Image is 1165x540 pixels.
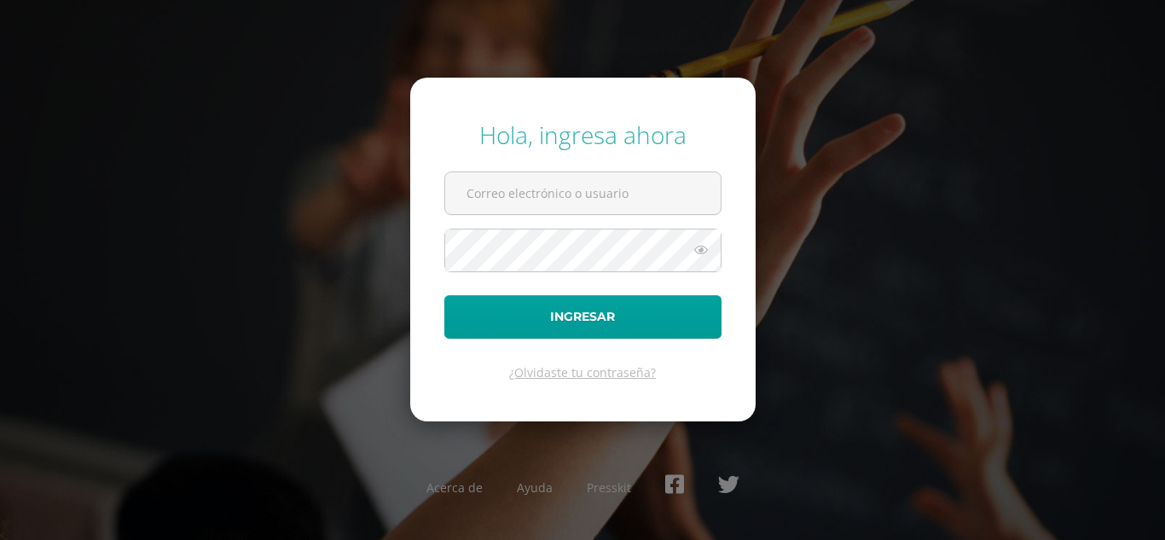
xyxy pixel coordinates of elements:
[426,479,483,496] a: Acerca de
[444,295,722,339] button: Ingresar
[509,364,656,380] a: ¿Olvidaste tu contraseña?
[444,119,722,151] div: Hola, ingresa ahora
[587,479,631,496] a: Presskit
[445,172,721,214] input: Correo electrónico o usuario
[517,479,553,496] a: Ayuda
